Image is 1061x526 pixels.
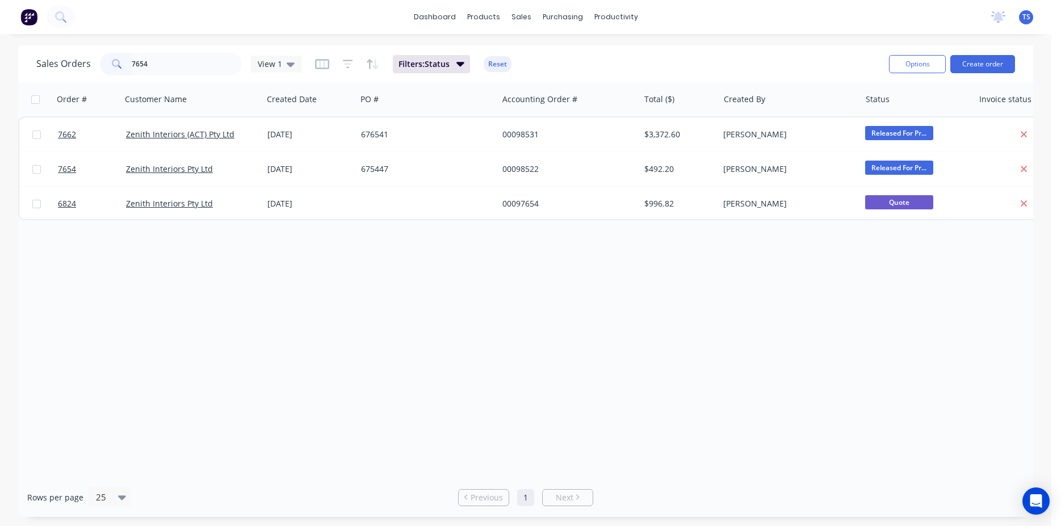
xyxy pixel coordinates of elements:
a: Next page [543,492,593,503]
div: purchasing [537,9,589,26]
span: Previous [471,492,503,503]
div: Status [866,94,890,105]
span: TS [1022,12,1030,22]
a: Zenith Interiors Pty Ltd [126,163,213,174]
div: Invoice status [979,94,1031,105]
a: Page 1 is your current page [517,489,534,506]
div: 00098531 [502,129,628,140]
div: $492.20 [644,163,711,175]
img: Factory [20,9,37,26]
button: Options [889,55,946,73]
h1: Sales Orders [36,58,91,69]
a: Zenith Interiors Pty Ltd [126,198,213,209]
div: [DATE] [267,163,352,175]
span: View 1 [258,58,282,70]
span: Quote [865,195,933,209]
span: Next [556,492,573,503]
div: Total ($) [644,94,674,105]
div: [PERSON_NAME] [723,163,849,175]
div: productivity [589,9,644,26]
a: 7662 [58,117,126,152]
div: Order # [57,94,87,105]
div: [PERSON_NAME] [723,198,849,209]
a: Previous page [459,492,509,503]
div: [DATE] [267,129,352,140]
div: 00097654 [502,198,628,209]
span: 6824 [58,198,76,209]
a: dashboard [408,9,462,26]
div: $996.82 [644,198,711,209]
button: Reset [484,56,511,72]
div: [DATE] [267,198,352,209]
div: products [462,9,506,26]
div: Created Date [267,94,317,105]
a: Zenith Interiors (ACT) Pty Ltd [126,129,234,140]
a: 7654 [58,152,126,186]
div: Customer Name [125,94,187,105]
ul: Pagination [454,489,598,506]
input: Search... [132,53,242,75]
div: 675447 [361,163,487,175]
div: Created By [724,94,765,105]
span: 7662 [58,129,76,140]
div: [PERSON_NAME] [723,129,849,140]
div: Open Intercom Messenger [1022,487,1050,515]
span: Filters: Status [399,58,450,70]
div: 676541 [361,129,487,140]
div: PO # [360,94,379,105]
span: Released For Pr... [865,126,933,140]
span: 7654 [58,163,76,175]
span: Released For Pr... [865,161,933,175]
span: Rows per page [27,492,83,503]
div: $3,372.60 [644,129,711,140]
div: 00098522 [502,163,628,175]
button: Filters:Status [393,55,470,73]
div: sales [506,9,537,26]
button: Create order [950,55,1015,73]
a: 6824 [58,187,126,221]
div: Accounting Order # [502,94,577,105]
